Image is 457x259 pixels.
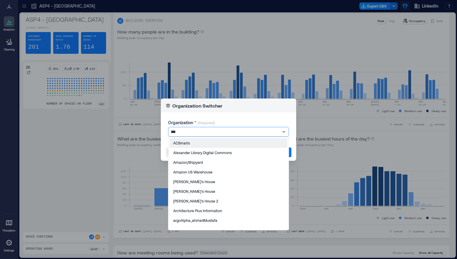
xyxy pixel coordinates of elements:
p: Architecture Plus Information [173,208,222,213]
p: Amazon US Warehouse [173,170,212,174]
p: Alexander Library Digital Commons [173,150,232,155]
p: Amazon/Shipyard [173,160,203,165]
p: argoAlpha_ahmedMustafa [173,218,217,223]
p: [PERSON_NAME]'s House 2 [173,199,218,203]
label: Organization [168,120,196,126]
button: Turn Off [166,147,194,157]
p: [PERSON_NAME]'s House [173,179,215,184]
p: ACSmarts [173,141,190,145]
p: [PERSON_NAME]'s House [173,189,215,194]
p: (Required) [197,120,215,127]
p: Organization Switcher [172,102,222,109]
p: argoAlpha_ahmedMustafa2 [173,228,219,232]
